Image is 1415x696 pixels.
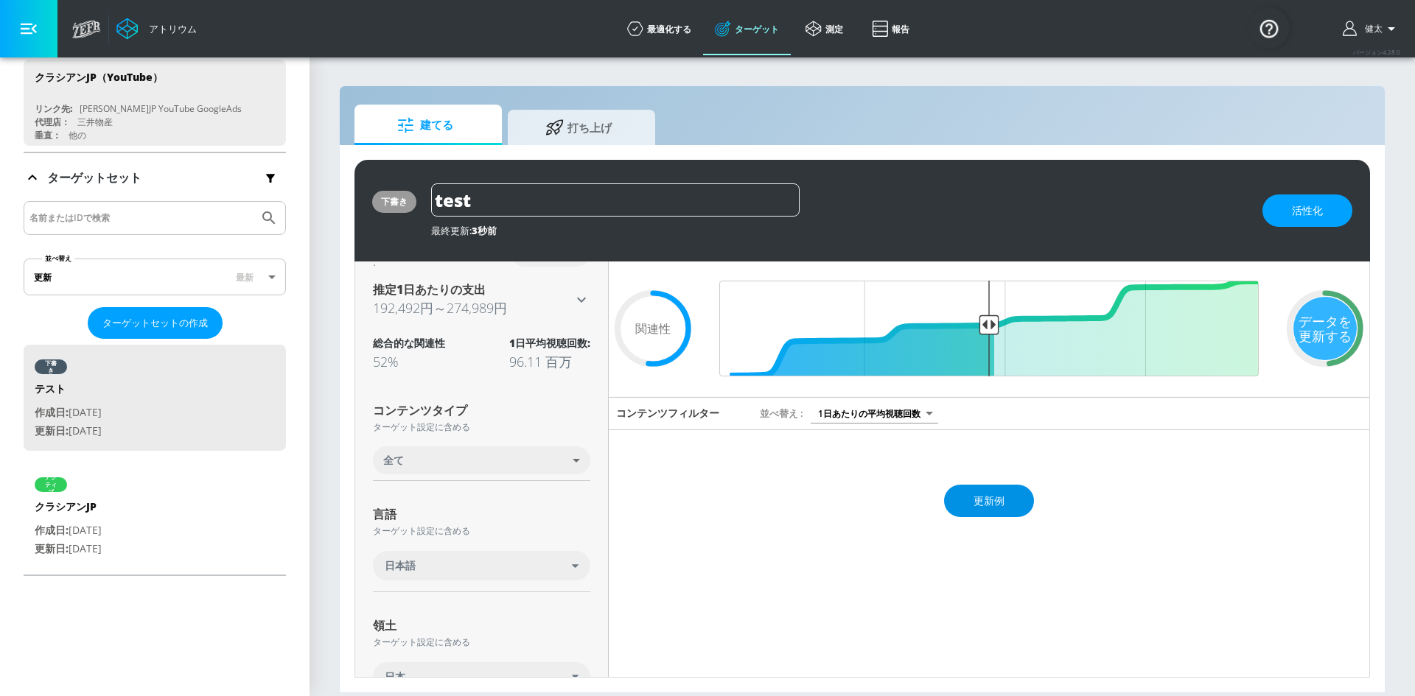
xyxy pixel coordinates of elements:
font: [PERSON_NAME]JP YouTube GoogleAds [80,102,242,115]
div: 日本 [373,662,590,692]
div: ターゲットセット [24,153,286,202]
font: 最新 [236,271,254,284]
font: 活性化 [1292,203,1323,217]
font: アトリウム [149,22,197,35]
font: 領土 [373,617,396,633]
font: 報告 [892,23,909,35]
font: 言語 [373,506,396,522]
a: アトリウム [116,18,197,40]
font: コンテンツタイプ [373,402,467,418]
div: 下書きテスト作成日:[DATE]更新日:[DATE] [24,345,286,451]
button: ターゲットセットの作成 [88,307,223,339]
font: 作成日: [35,405,69,419]
div: アクティブクラシアンJP作成日:[DATE]更新日:[DATE] [24,463,286,569]
font: 推定1日あたりの支出 [373,281,486,298]
font: 最適化する [647,23,691,35]
div: データを更新する [1293,297,1357,360]
font: 総合的な関連性 [373,336,445,350]
font: ターゲット設定に含める [373,524,470,537]
font: ターゲットセット [47,169,141,186]
font: 192,492円～274,989円 [373,299,507,317]
div: クラシアンJP（YouTube）リンク先:[PERSON_NAME]JP YouTube GoogleAds代理店：三井物産垂直：他の [24,60,286,146]
div: 日本語 [373,551,590,580]
font: 下書き [381,195,408,208]
font: クラシアンJP [35,499,97,513]
font: 下書き [45,359,57,374]
font: [DATE] [69,523,102,537]
font: 96.11 百万 [509,353,572,370]
button: 更新例 [944,485,1034,518]
div: ターゲットセット [24,201,286,574]
font: バージョン [1353,48,1383,56]
font: クラシアンJP（YouTube） [35,70,163,84]
font: 作成日: [35,523,69,537]
font: 関連性 [635,320,671,337]
input: 名前またはIDで検索 [29,208,253,228]
font: 日本語 [385,558,416,572]
font: 測定 [825,23,843,35]
button: 活性化 [1262,194,1352,228]
font: 更新例 [974,493,1005,507]
font: ターゲット [735,23,779,35]
div: 推定1日あたりの支出192,492円～274,989円 [373,281,590,318]
font: 代理店： [35,116,70,128]
font: 1日平均視聴回数: [509,336,590,350]
font: [DATE] [69,541,102,555]
font: 並べ替え [45,253,72,263]
button: オープンリソースセンター [1248,7,1290,49]
font: 更新日: [35,423,69,437]
font: 三井物産 [77,116,113,128]
font: 更新 [34,271,52,284]
font: 更新日: [35,541,69,555]
font: 他の [69,129,86,141]
button: 健太 [1343,20,1400,38]
font: ターゲット設定に含める [373,421,470,433]
font: 建てる [420,117,453,132]
font: 日本 [385,669,405,683]
font: 52% [373,353,399,370]
font: リンク先: [35,102,72,115]
font: 垂直： [35,129,61,141]
font: コンテンツフィルター [616,406,719,420]
font: 打ち上げ [567,120,612,135]
input: 最終閾値 [712,281,1266,376]
font: 1日あたりの平均視聴回数 [818,407,920,420]
font: 最終更新: [431,224,472,237]
font: テスト [35,382,66,396]
font: [DATE] [69,423,102,437]
font: 全て [383,453,404,467]
font: ターゲット設定に含める [373,636,470,648]
font: 並べ替え [760,407,798,420]
font: 4.28.0 [1383,48,1400,56]
font: アクティブ [45,473,57,496]
font: データを更新する [1299,312,1352,345]
font: 健太 [1365,24,1383,34]
font: ターゲットセットの作成 [102,316,208,329]
font: 3秒前 [472,224,497,237]
nav: ターゲットセットのリスト [24,339,286,574]
font: [DATE] [69,405,102,419]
